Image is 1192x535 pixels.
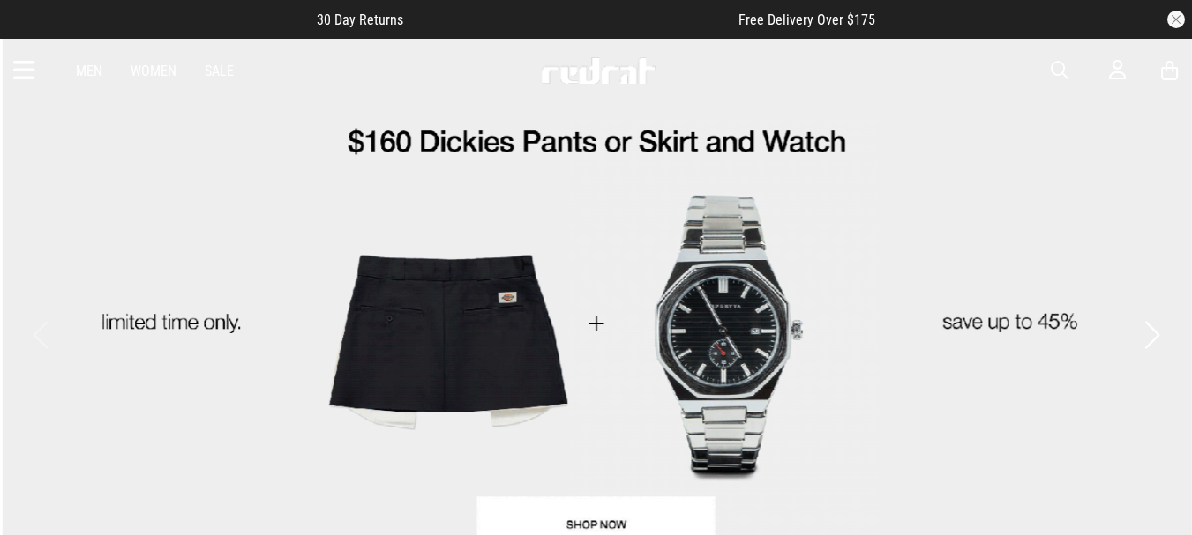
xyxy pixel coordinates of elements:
a: Men [76,63,102,79]
a: Sale [205,63,234,79]
button: Previous slide [28,316,52,354]
span: Free Delivery Over $175 [738,11,875,28]
span: 30 Day Returns [317,11,403,28]
a: Women [131,63,176,79]
img: Redrat logo [540,57,656,84]
iframe: Customer reviews powered by Trustpilot [439,11,703,28]
button: Next slide [1140,316,1164,354]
